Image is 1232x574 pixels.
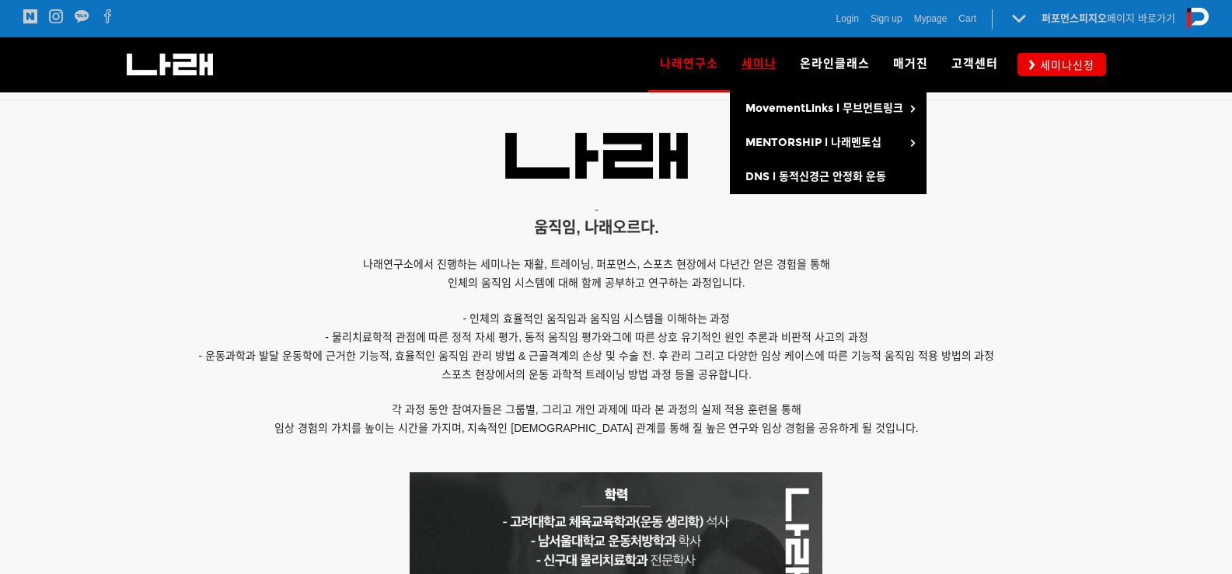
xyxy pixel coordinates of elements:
span: 스포츠 현장에서의 운동 과학적 트레이닝 방법 과정 등을 공유합니다. [441,368,752,381]
span: 그에 따른 상호 유기적인 원인 추론과 비판적 사고의 과정 [612,331,868,343]
span: - 운동과학과 발달 운동학에 근거한 기능적, 효율적인 움직임 관리 방법 & 근골격계의 손상 및 수술 전. 후 관리 그리고 다양한 임상 케이스에 따른 기능적 움직임 적용 방법의 과정 [199,350,995,362]
span: 나래연구소 [660,51,718,76]
span: MovementLinks l 무브먼트링크 [745,102,903,115]
span: 세미나신청 [1035,57,1094,73]
span: 인체의 움직임 시스템에 대해 함께 공부하고 연구하는 과정입니다. [448,277,745,289]
a: 퍼포먼스피지오페이지 바로가기 [1042,12,1175,24]
span: 매거진 [893,57,928,71]
img: 91e6efe50133a.png [505,133,688,179]
a: 세미나 [730,37,788,92]
a: Cart [958,11,976,26]
span: - 물리치료학적 관점에 따른 정적 자세 평가, 동적 움직임 평가와 [325,331,612,343]
a: 고객센터 [940,37,1010,92]
span: 각 과정 동안 참여자들은 그룹별, 그리고 개인 과제에 따라 본 과정의 실제 적용 훈련을 통해 [392,403,801,416]
a: Sign up [871,11,902,26]
span: 임상 경험의 가치를 높이는 시간을 가지며, 지속적인 [DEMOGRAPHIC_DATA] 관계를 통해 질 높은 연구와 임상 경험을 공유하게 될 것입니다. [274,422,919,434]
a: DNS l 동적신경근 안정화 운동 [730,160,927,194]
a: 온라인클래스 [788,37,881,92]
span: - 인체의 효율적인 움직임과 움직임 시스템을 이해하는 과정 [463,312,731,325]
strong: 퍼포먼스피지오 [1042,12,1107,24]
span: 온라인클래스 [800,57,870,71]
span: 고객센터 [951,57,998,71]
span: 세미나 [742,57,777,71]
a: MovementLinks l 무브먼트링크 [730,92,927,126]
a: Login [836,11,859,26]
a: Mypage [914,11,948,26]
span: DNS l 동적신경근 안정화 운동 [745,170,886,183]
span: 나래연구소에서 진행하는 세미나는 재활, 트레이닝, 퍼포먼스, 스포츠 현장에서 다년간 얻은 경험을 통해 [363,258,829,270]
p: - [131,201,1063,218]
span: 움직임, 나래오르다. [534,219,659,236]
a: MENTORSHIP l 나래멘토십 [730,126,927,160]
a: 나래연구소 [648,37,730,92]
a: 매거진 [881,37,940,92]
span: MENTORSHIP l 나래멘토십 [745,136,881,149]
a: 세미나신청 [1017,53,1106,75]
